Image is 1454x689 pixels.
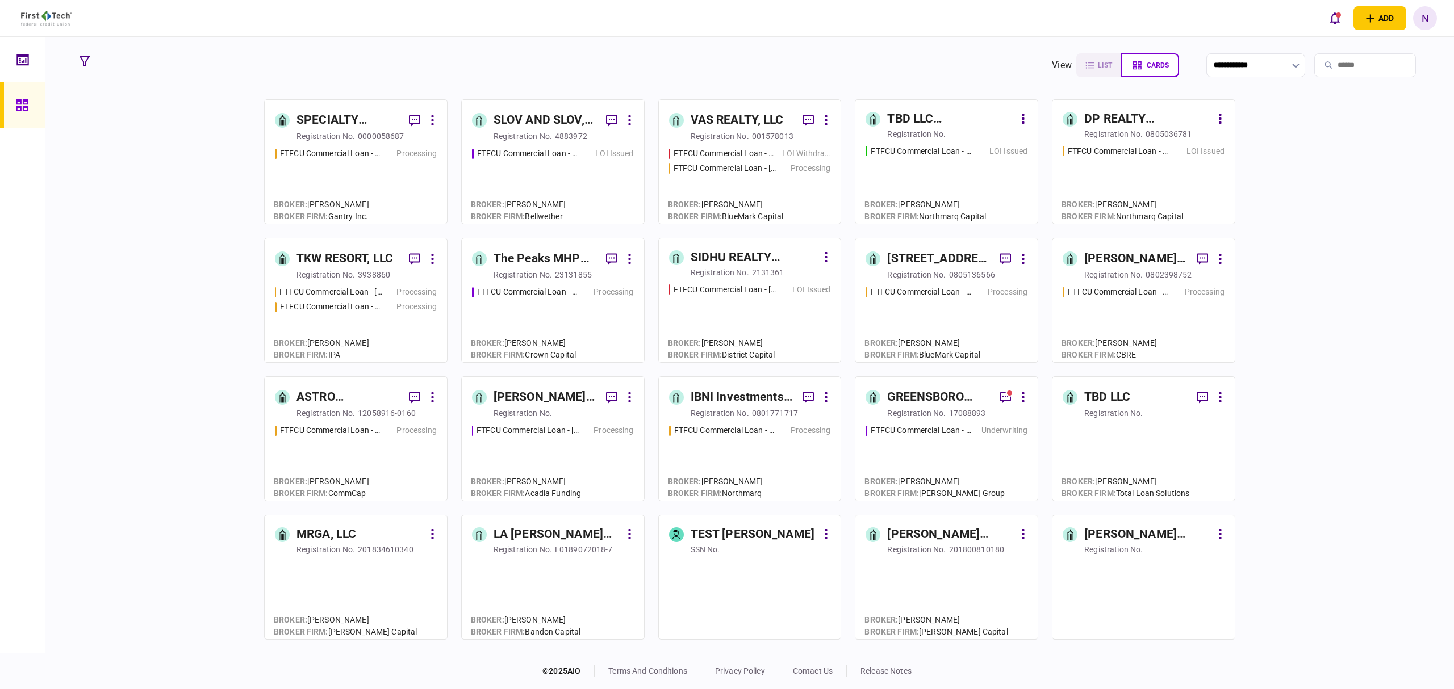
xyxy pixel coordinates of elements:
div: registration no. [494,269,552,280]
div: Northmarq Capital [1062,211,1183,222]
div: 0000058687 [358,131,404,142]
div: [PERSON_NAME] Group [864,488,1005,499]
a: TEST [PERSON_NAME]SSN no. [658,515,842,640]
div: SPECIALTY PROPERTIES LLC [296,111,400,129]
span: broker firm : [864,350,919,359]
span: Broker : [668,338,701,347]
div: [PERSON_NAME] [1062,199,1183,211]
div: [PERSON_NAME] Capital [274,626,417,638]
div: [PERSON_NAME] [864,614,1008,626]
div: Bandon Capital [471,626,580,638]
div: FTFCU Commercial Loan - 1882 New Scotland Road [674,148,776,159]
span: broker firm : [274,627,328,636]
div: [PERSON_NAME] [668,199,784,211]
div: registration no. [1084,544,1143,555]
div: [PERSON_NAME] [274,199,369,211]
div: registration no. [296,544,355,555]
div: IPA [274,349,369,361]
div: [PERSON_NAME] [668,476,763,488]
a: contact us [793,666,833,675]
div: FTFCU Commercial Loan - 6 Uvalde Road Houston TX [674,425,776,436]
div: Northmarq Capital [864,211,986,222]
span: Broker : [471,338,504,347]
div: Underwriting [981,425,1028,436]
div: FTFCU Commercial Loan - 1639 Alameda Ave Lakewood OH [477,148,579,159]
div: Bellwether [471,211,566,222]
div: 201800810180 [949,544,1005,555]
a: privacy policy [715,666,765,675]
span: Broker : [1062,477,1095,486]
span: Broker : [1062,338,1095,347]
div: CBRE [1062,349,1157,361]
div: registration no. [887,128,946,140]
a: TKW RESORT, LLCregistration no.3938860FTFCU Commercial Loan - 1402 Boone StreetProcessingFTFCU Co... [264,238,448,363]
span: Broker : [274,477,307,486]
a: LA [PERSON_NAME] LLC.registration no.E0189072018-7Broker:[PERSON_NAME]broker firm:Bandon Capital [461,515,645,640]
a: SIDHU REALTY CAPITAL, LLCregistration no.2131361FTFCU Commercial Loan - 1569 Main Street MarionLO... [658,238,842,363]
a: release notes [860,666,912,675]
span: broker firm : [274,350,328,359]
a: [PERSON_NAME] COMMONS INVESTMENTS, LLCregistration no.201800810180Broker:[PERSON_NAME]broker firm... [855,515,1038,640]
div: registration no. [1084,128,1143,140]
span: broker firm : [471,489,525,498]
div: BlueMark Capital [668,211,784,222]
div: [PERSON_NAME] [471,199,566,211]
div: [PERSON_NAME] [668,337,775,349]
div: FTFCU Commercial Loan - 1770 Allens Circle Greensboro GA [871,425,973,436]
div: TBD LLC [1084,388,1130,406]
div: 0805036781 [1146,128,1192,140]
div: [PERSON_NAME] [471,476,581,488]
div: Processing [791,162,830,174]
div: GREENSBORO ESTATES LLC [887,388,991,406]
a: SLOV AND SLOV, LLCregistration no.4883972FTFCU Commercial Loan - 1639 Alameda Ave Lakewood OHLOI ... [461,99,645,224]
div: 23131855 [555,269,592,280]
div: 4883972 [555,131,587,142]
div: [PERSON_NAME] [864,476,1005,488]
button: open adding identity options [1353,6,1406,30]
div: registration no. [691,407,749,419]
div: registration no. [296,269,355,280]
button: list [1076,53,1121,77]
div: Gantry Inc. [274,211,369,222]
a: [PERSON_NAME] Regency Partners LLCregistration no.FTFCU Commercial Loan - 6 Dunbar Rd Monticello ... [461,376,645,501]
button: N [1413,6,1437,30]
span: broker firm : [471,350,525,359]
div: FTFCU Commercial Loan - 1650 S Carbon Ave Price UT [280,425,382,436]
div: Processing [594,286,633,298]
a: [PERSON_NAME] & [PERSON_NAME] PROPERTY HOLDINGS, LLCregistration no.0802398752FTFCU Commercial Lo... [1052,238,1235,363]
div: IBNI Investments, LLC [691,388,794,406]
div: Northmarq [668,488,763,499]
div: TBD LLC ([GEOGRAPHIC_DATA]) [887,110,1014,128]
div: The Peaks MHP LLC [494,250,597,268]
div: FTFCU Commercial Loan - 1151-B Hospital Way Pocatello [280,148,382,159]
div: 0801771717 [752,407,798,419]
a: TBD LLC ([GEOGRAPHIC_DATA])registration no.FTFCU Commercial Loan - 3105 Clairpoint CourtLOI Issue... [855,99,1038,224]
div: LOI Issued [1186,145,1225,157]
span: Broker : [668,477,701,486]
div: FTFCU Commercial Loan - 566 W Farm to Market 1960 [1068,145,1171,157]
div: VAS REALTY, LLC [691,111,784,129]
a: [PERSON_NAME] Revocable Trustregistration no. [1052,515,1235,640]
span: broker firm : [1062,489,1116,498]
span: broker firm : [471,627,525,636]
span: Broker : [864,338,898,347]
div: registration no. [887,407,946,419]
div: Processing [396,301,436,313]
div: [PERSON_NAME] [864,337,980,349]
div: registration no. [887,269,946,280]
div: SSN no. [691,544,720,555]
div: [PERSON_NAME] [471,337,576,349]
div: SIDHU REALTY CAPITAL, LLC [691,249,818,267]
div: FTFCU Commercial Loan - 513 E Caney Street Wharton TX [1068,286,1170,298]
button: open notifications list [1323,6,1347,30]
div: [PERSON_NAME] [274,476,369,488]
a: terms and conditions [608,666,687,675]
div: 17088893 [949,407,986,419]
a: DP REALTY INVESTMENT, LLCregistration no.0805036781FTFCU Commercial Loan - 566 W Farm to Market 1... [1052,99,1235,224]
div: view [1052,58,1072,72]
span: Broker : [864,200,898,209]
span: Broker : [864,477,898,486]
div: Processing [396,286,436,298]
span: list [1098,61,1112,69]
div: Processing [396,425,436,436]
